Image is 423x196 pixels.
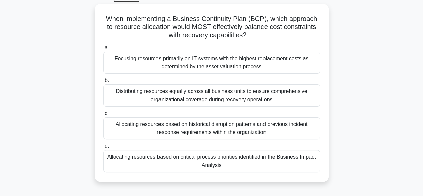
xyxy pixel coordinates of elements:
div: Focusing resources primarily on IT systems with the highest replacement costs as determined by th... [103,52,320,74]
span: d. [105,143,109,149]
div: Allocating resources based on critical process priorities identified in the Business Impact Analysis [103,150,320,172]
h5: When implementing a Business Continuity Plan (BCP), which approach to resource allocation would M... [103,15,321,40]
span: c. [105,110,109,116]
div: Allocating resources based on historical disruption patterns and previous incident response requi... [103,117,320,139]
span: b. [105,77,109,83]
div: Distributing resources equally across all business units to ensure comprehensive organizational c... [103,84,320,107]
span: a. [105,45,109,50]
